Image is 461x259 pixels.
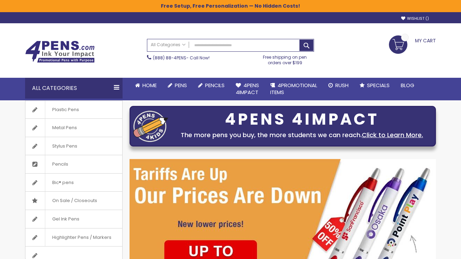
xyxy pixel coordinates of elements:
[395,78,420,93] a: Blog
[256,52,314,66] div: Free shipping on pen orders over $199
[25,119,122,137] a: Metal Pens
[25,174,122,192] a: Bic® pens
[25,78,123,99] div: All Categories
[153,55,210,61] span: - Call Now!
[193,78,230,93] a: Pencils
[401,16,429,21] a: Wishlist
[172,130,432,140] div: The more pens you buy, the more students we can reach.
[147,39,189,51] a: All Categories
[45,101,86,119] span: Plastic Pens
[45,228,118,247] span: Highlighter Pens / Markers
[25,228,122,247] a: Highlighter Pens / Markers
[45,210,86,228] span: Gel Ink Pens
[354,78,395,93] a: Specials
[172,112,432,127] div: 4PENS 4IMPACT
[45,119,84,137] span: Metal Pens
[323,78,354,93] a: Rush
[25,192,122,210] a: On Sale / Closeouts
[25,137,122,155] a: Stylus Pens
[270,82,317,96] span: 4PROMOTIONAL ITEMS
[205,82,225,89] span: Pencils
[175,82,187,89] span: Pens
[401,82,414,89] span: Blog
[25,101,122,119] a: Plastic Pens
[142,82,157,89] span: Home
[45,192,104,210] span: On Sale / Closeouts
[162,78,193,93] a: Pens
[25,210,122,228] a: Gel Ink Pens
[335,82,349,89] span: Rush
[45,155,75,173] span: Pencils
[25,155,122,173] a: Pencils
[230,78,265,100] a: 4Pens4impact
[236,82,259,96] span: 4Pens 4impact
[265,78,323,100] a: 4PROMOTIONALITEMS
[133,110,168,142] img: four_pen_logo.png
[130,78,162,93] a: Home
[45,137,84,155] span: Stylus Pens
[151,42,186,48] span: All Categories
[153,55,186,61] a: (888) 88-4PENS
[367,82,390,89] span: Specials
[25,41,95,63] img: 4Pens Custom Pens and Promotional Products
[45,174,81,192] span: Bic® pens
[362,131,423,139] a: Click to Learn More.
